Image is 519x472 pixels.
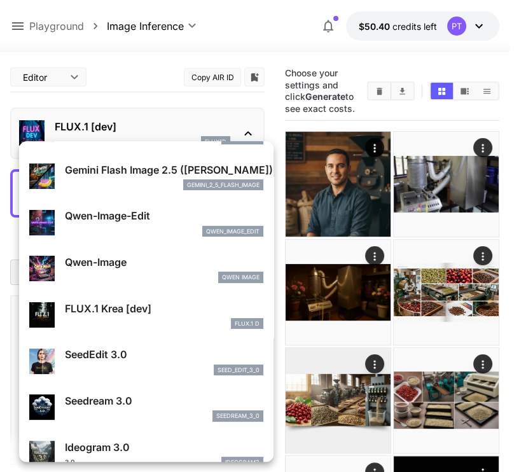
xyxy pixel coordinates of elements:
div: Qwen-ImageQwen Image [29,249,263,288]
p: seed_edit_3_0 [218,366,259,375]
div: SeedEdit 3.0seed_edit_3_0 [29,342,263,380]
p: gemini_2_5_flash_image [187,181,259,190]
p: seedream_3_0 [216,412,259,420]
p: Qwen-Image-Edit [65,208,263,223]
p: Qwen-Image [65,254,263,270]
div: Seedream 3.0seedream_3_0 [29,388,263,427]
p: qwen_image_edit [206,227,259,236]
div: FLUX.1 Krea [dev]FLUX.1 D [29,296,263,335]
p: FLUX.1 D [235,319,259,328]
p: Seedream 3.0 [65,393,263,408]
p: Ideogram 3.0 [65,440,263,455]
p: FLUX.1 Krea [dev] [65,301,263,316]
p: Qwen Image [222,273,259,282]
p: SeedEdit 3.0 [65,347,263,362]
p: Gemini Flash Image 2.5 ([PERSON_NAME]) [65,162,263,177]
div: Qwen-Image-Editqwen_image_edit [29,203,263,242]
p: ideogram3 [225,458,259,467]
div: Gemini Flash Image 2.5 ([PERSON_NAME])gemini_2_5_flash_image [29,157,263,196]
p: 3.0 [65,457,75,467]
